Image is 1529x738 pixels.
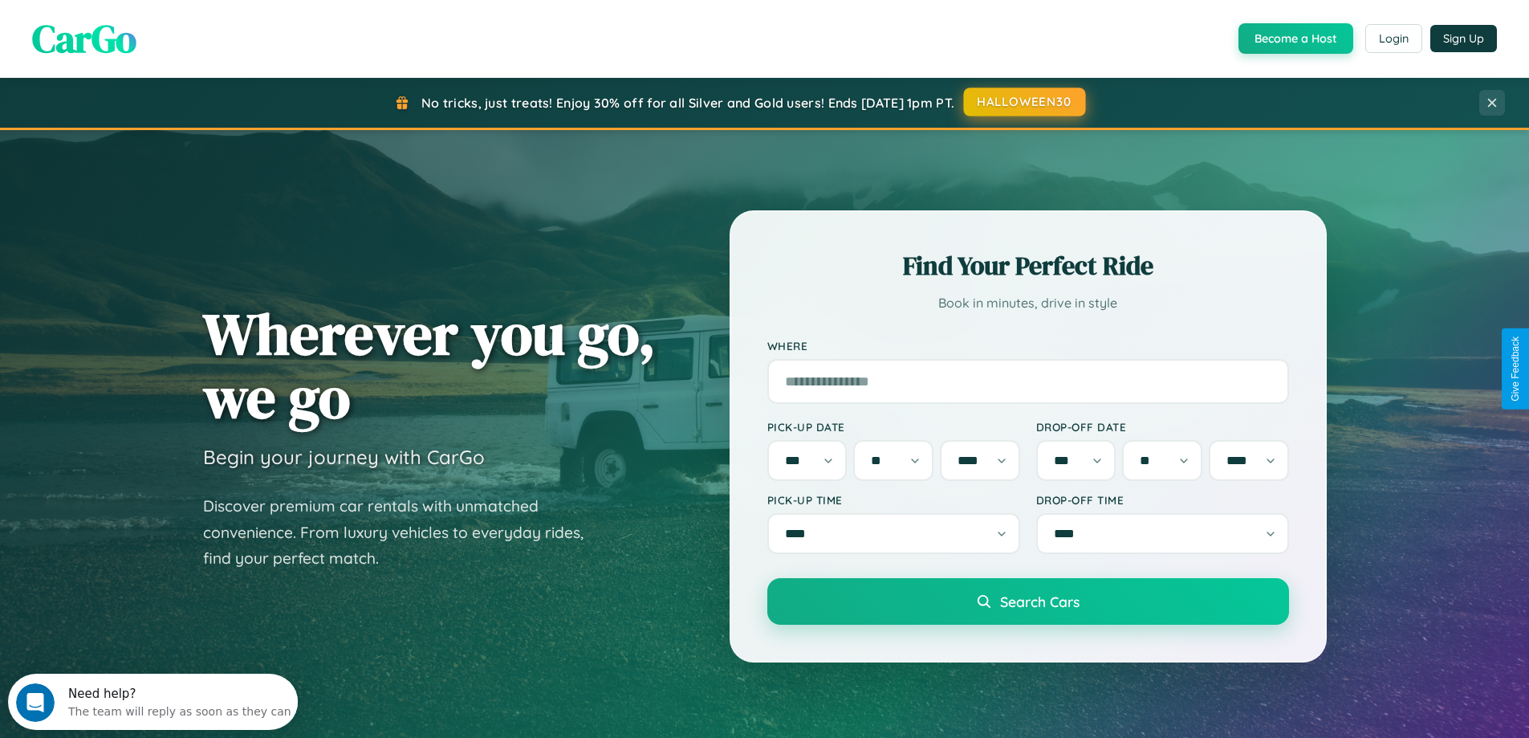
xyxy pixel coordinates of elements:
[767,578,1289,625] button: Search Cars
[203,302,656,429] h1: Wherever you go, we go
[767,493,1020,507] label: Pick-up Time
[1430,25,1497,52] button: Sign Up
[1036,420,1289,434] label: Drop-off Date
[767,339,1289,353] label: Where
[1000,593,1080,610] span: Search Cars
[1238,23,1353,54] button: Become a Host
[1510,336,1521,402] div: Give Feedback
[203,493,604,572] p: Discover premium car rentals with unmatched convenience. From luxury vehicles to everyday rides, ...
[964,88,1086,116] button: HALLOWEEN30
[6,6,299,51] div: Open Intercom Messenger
[8,674,298,730] iframe: Intercom live chat discovery launcher
[1036,493,1289,507] label: Drop-off Time
[60,27,283,43] div: The team will reply as soon as they can
[767,420,1020,434] label: Pick-up Date
[1365,24,1422,53] button: Login
[203,445,485,469] h3: Begin your journey with CarGo
[421,95,954,111] span: No tricks, just treats! Enjoy 30% off for all Silver and Gold users! Ends [DATE] 1pm PT.
[767,292,1289,315] p: Book in minutes, drive in style
[767,248,1289,283] h2: Find Your Perfect Ride
[32,12,136,65] span: CarGo
[16,683,55,722] iframe: Intercom live chat
[60,14,283,27] div: Need help?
